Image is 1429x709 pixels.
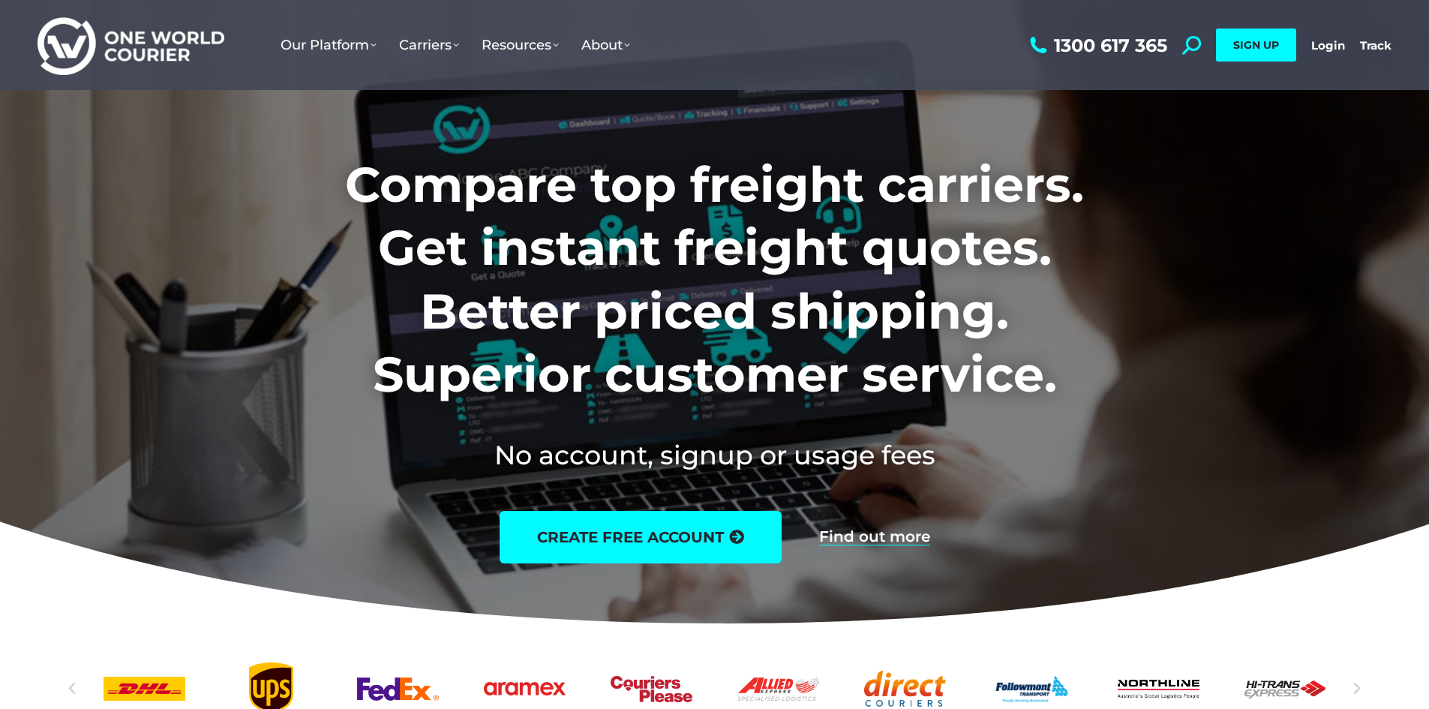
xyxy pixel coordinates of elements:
[581,37,630,53] span: About
[281,37,377,53] span: Our Platform
[38,15,224,76] img: One World Courier
[470,22,570,68] a: Resources
[1360,38,1391,53] a: Track
[1311,38,1345,53] a: Login
[819,529,930,545] a: Find out more
[269,22,388,68] a: Our Platform
[500,511,782,563] a: create free account
[246,437,1183,473] h2: No account, signup or usage fees
[399,37,459,53] span: Carriers
[388,22,470,68] a: Carriers
[482,37,559,53] span: Resources
[1026,36,1167,55] a: 1300 617 365
[1216,29,1296,62] a: SIGN UP
[246,153,1183,407] h1: Compare top freight carriers. Get instant freight quotes. Better priced shipping. Superior custom...
[1233,38,1279,52] span: SIGN UP
[570,22,641,68] a: About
